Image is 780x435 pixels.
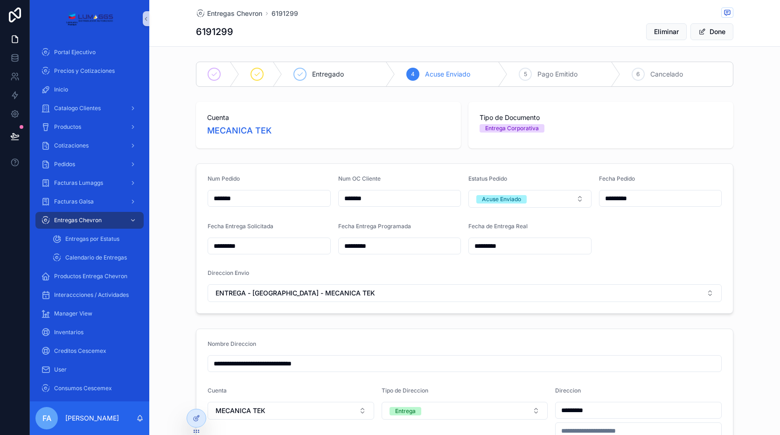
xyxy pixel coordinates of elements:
a: Creditos Cescemex [35,343,144,359]
a: Entregas Chevron [196,9,262,18]
span: MECANICA TEK [216,406,265,415]
span: Cancelado [650,70,683,79]
div: Entrega Corporativa [485,124,539,133]
span: Catalogo Clientes [54,105,101,112]
span: Precios y Cotizaciones [54,67,115,75]
a: Catalogo Clientes [35,100,144,117]
button: Select Button [382,402,548,420]
span: Fecha Pedido [599,175,635,182]
span: Tipo de Documento [480,113,722,122]
button: Select Button [208,402,374,420]
span: Entregas Chevron [207,9,262,18]
span: 4 [411,70,415,78]
span: Num OC Cliente [338,175,381,182]
span: Entregas por Estatus [65,235,119,243]
span: FA [42,413,51,424]
a: Entregas por Estatus [47,231,144,247]
a: Inicio [35,81,144,98]
span: Direccion Envio [208,269,249,276]
span: Estatus Pedido [468,175,507,182]
span: Productos Entrega Chevron [54,273,127,280]
span: Manager View [54,310,92,317]
span: Fecha Entrega Solicitada [208,223,273,230]
span: 5 [524,70,527,78]
a: Facturas Galsa [35,193,144,210]
span: Fecha Entrega Programada [338,223,411,230]
span: Calendario de Entregas [65,254,127,261]
a: Facturas Lumaggs [35,175,144,191]
div: Entrega [395,407,416,415]
a: Inventarios [35,324,144,341]
span: Pago Emitido [537,70,578,79]
span: Fecha de Entrega Real [468,223,528,230]
span: Productos [54,123,81,131]
a: Pedidos [35,156,144,173]
span: Entregado [312,70,344,79]
span: Eliminar [654,27,679,36]
span: Consumos Cescemex [54,385,112,392]
a: MECANICA TEK [207,124,272,137]
span: Entregas Chevron [54,217,102,224]
a: Portal Ejecutivo [35,44,144,61]
span: Facturas Lumaggs [54,179,103,187]
a: Interaccciones / Actividades [35,287,144,303]
span: User [54,366,67,373]
span: Cuenta [207,113,450,122]
span: Pedidos [54,161,75,168]
a: Calendario de Entregas [47,249,144,266]
a: Entregas Chevron [35,212,144,229]
p: [PERSON_NAME] [65,414,119,423]
a: Productos [35,119,144,135]
span: Facturas Galsa [54,198,94,205]
a: Manager View [35,305,144,322]
span: Interaccciones / Actividades [54,291,129,299]
span: ENTREGA - [GEOGRAPHIC_DATA] - MECANICA TEK [216,288,375,298]
span: Cuenta [208,387,227,394]
span: Num Pedido [208,175,240,182]
a: Consumos Cescemex [35,380,144,397]
span: 6 [636,70,640,78]
a: User [35,361,144,378]
span: Inicio [54,86,68,93]
a: Precios y Cotizaciones [35,63,144,79]
span: Tipo de Direccion [382,387,428,394]
span: Acuse Enviado [425,70,470,79]
span: Creditos Cescemex [54,347,106,355]
button: Done [690,23,733,40]
a: Productos Entrega Chevron [35,268,144,285]
h1: 6191299 [196,25,233,38]
div: Acuse Enviado [482,195,521,203]
button: Select Button [468,190,592,208]
a: 6191299 [272,9,298,18]
span: Inventarios [54,329,84,336]
button: Eliminar [646,23,687,40]
span: Direccion [555,387,581,394]
span: Nombre Direccion [208,340,256,347]
button: Select Button [208,284,722,302]
button: Unselect ENTREGA [390,406,421,415]
a: Cotizaciones [35,137,144,154]
img: App logo [66,11,113,26]
span: Cotizaciones [54,142,89,149]
span: Portal Ejecutivo [54,49,96,56]
div: scrollable content [30,37,149,401]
